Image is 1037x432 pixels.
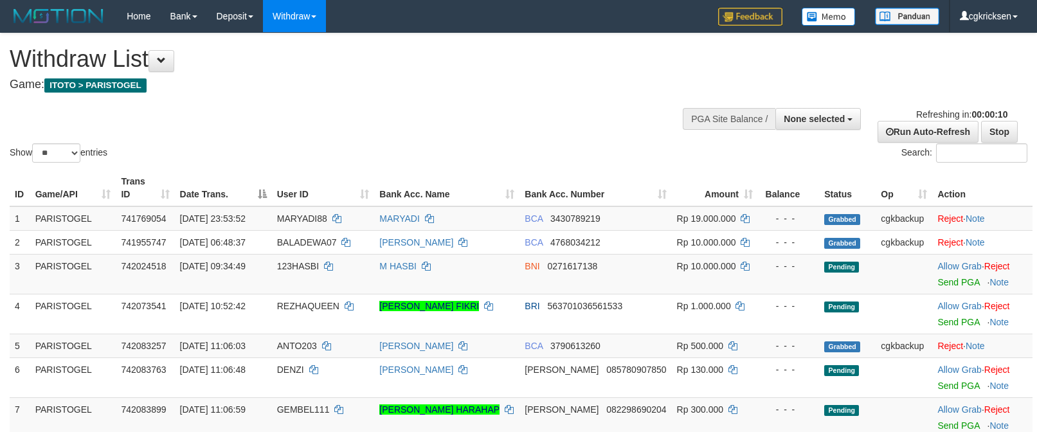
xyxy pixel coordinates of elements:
[937,213,963,224] a: Reject
[718,8,782,26] img: Feedback.jpg
[677,364,723,375] span: Rp 130.000
[824,341,860,352] span: Grabbed
[10,143,107,163] label: Show entries
[876,206,932,231] td: cgkbackup
[10,6,107,26] img: MOTION_logo.png
[180,404,246,415] span: [DATE] 11:06:59
[550,237,600,248] span: Copy 4768034212 to clipboard
[824,301,859,312] span: Pending
[763,403,814,416] div: - - -
[272,170,375,206] th: User ID: activate to sort column ascending
[971,109,1007,120] strong: 00:00:10
[763,236,814,249] div: - - -
[547,261,597,271] span: Copy 0271617138 to clipboard
[937,404,981,415] a: Allow Grab
[30,357,116,397] td: PARISTOGEL
[180,261,246,271] span: [DATE] 09:34:49
[30,334,116,357] td: PARISTOGEL
[784,114,845,124] span: None selected
[379,364,453,375] a: [PERSON_NAME]
[824,365,859,376] span: Pending
[932,254,1032,294] td: ·
[10,206,30,231] td: 1
[932,170,1032,206] th: Action
[121,364,166,375] span: 742083763
[901,143,1027,163] label: Search:
[677,301,731,311] span: Rp 1.000.000
[763,339,814,352] div: - - -
[30,254,116,294] td: PARISTOGEL
[379,301,479,311] a: [PERSON_NAME] FIKRI
[277,237,337,248] span: BALADEWA07
[10,170,30,206] th: ID
[30,230,116,254] td: PARISTOGEL
[966,341,985,351] a: Note
[758,170,819,206] th: Balance
[121,237,166,248] span: 741955747
[763,260,814,273] div: - - -
[180,237,246,248] span: [DATE] 06:48:37
[937,364,981,375] a: Allow Grab
[525,364,599,375] span: [PERSON_NAME]
[932,230,1032,254] td: ·
[937,261,984,271] span: ·
[277,404,330,415] span: GEMBEL111
[121,341,166,351] span: 742083257
[819,170,876,206] th: Status
[10,254,30,294] td: 3
[277,341,317,351] span: ANTO203
[121,404,166,415] span: 742083899
[677,404,723,415] span: Rp 300.000
[379,341,453,351] a: [PERSON_NAME]
[30,170,116,206] th: Game/API: activate to sort column ascending
[547,301,622,311] span: Copy 563701036561533 to clipboard
[876,230,932,254] td: cgkbackup
[937,301,984,311] span: ·
[10,230,30,254] td: 2
[984,301,1010,311] a: Reject
[937,301,981,311] a: Allow Grab
[677,213,736,224] span: Rp 19.000.000
[937,237,963,248] a: Reject
[775,108,861,130] button: None selected
[876,334,932,357] td: cgkbackup
[989,277,1009,287] a: Note
[937,317,979,327] a: Send PGA
[984,261,1010,271] a: Reject
[180,213,246,224] span: [DATE] 23:53:52
[277,364,304,375] span: DENZI
[525,237,543,248] span: BCA
[876,170,932,206] th: Op: activate to sort column ascending
[763,363,814,376] div: - - -
[525,261,539,271] span: BNI
[116,170,174,206] th: Trans ID: activate to sort column ascending
[932,294,1032,334] td: ·
[966,213,985,224] a: Note
[30,206,116,231] td: PARISTOGEL
[121,301,166,311] span: 742073541
[824,405,859,416] span: Pending
[10,294,30,334] td: 4
[984,364,1010,375] a: Reject
[606,404,666,415] span: Copy 082298690204 to clipboard
[932,206,1032,231] td: ·
[525,341,543,351] span: BCA
[379,213,420,224] a: MARYADI
[525,404,599,415] span: [PERSON_NAME]
[989,317,1009,327] a: Note
[936,143,1027,163] input: Search:
[824,238,860,249] span: Grabbed
[984,404,1010,415] a: Reject
[937,261,981,271] a: Allow Grab
[878,121,978,143] a: Run Auto-Refresh
[277,261,319,271] span: 123HASBI
[932,334,1032,357] td: ·
[519,170,671,206] th: Bank Acc. Number: activate to sort column ascending
[677,261,736,271] span: Rp 10.000.000
[606,364,666,375] span: Copy 085780907850 to clipboard
[763,300,814,312] div: - - -
[824,214,860,225] span: Grabbed
[277,301,339,311] span: REZHAQUEEN
[937,404,984,415] span: ·
[121,261,166,271] span: 742024518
